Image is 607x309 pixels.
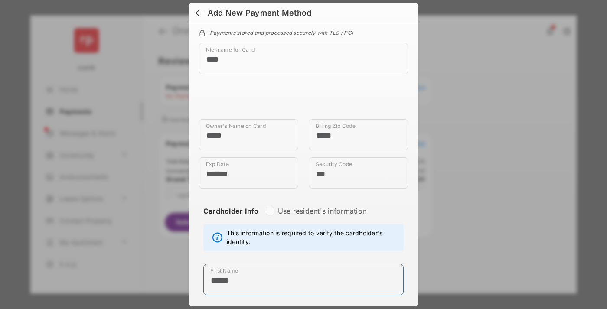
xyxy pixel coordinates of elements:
span: This information is required to verify the cardholder's identity. [227,229,399,246]
div: Add New Payment Method [208,8,311,18]
strong: Cardholder Info [203,207,259,231]
iframe: Credit card field [199,81,408,119]
label: Use resident's information [278,207,366,215]
div: Payments stored and processed securely with TLS / PCI [199,28,408,36]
